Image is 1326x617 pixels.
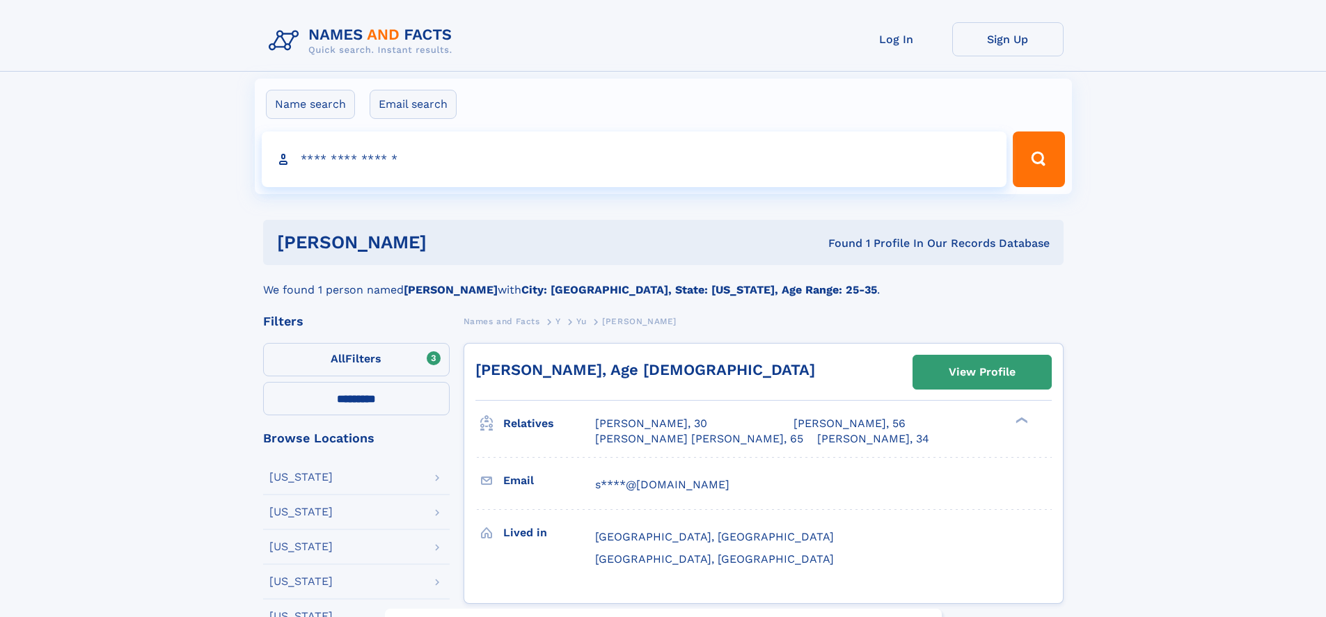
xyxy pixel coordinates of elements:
[370,90,457,119] label: Email search
[602,316,677,326] span: [PERSON_NAME]
[263,432,450,444] div: Browse Locations
[503,521,595,545] h3: Lived in
[555,312,561,330] a: Y
[464,312,540,330] a: Names and Facts
[475,361,815,378] a: [PERSON_NAME], Age [DEMOGRAPHIC_DATA]
[576,312,586,330] a: Yu
[277,234,628,251] h1: [PERSON_NAME]
[949,356,1016,388] div: View Profile
[555,316,561,326] span: Y
[1013,131,1064,187] button: Search Button
[576,316,586,326] span: Yu
[262,131,1007,187] input: search input
[595,431,803,447] a: [PERSON_NAME] [PERSON_NAME], 65
[269,541,333,552] div: [US_STATE]
[1012,416,1029,425] div: ❯
[595,530,834,543] span: [GEOGRAPHIC_DATA], [GEOGRAPHIC_DATA]
[521,283,877,296] b: City: [GEOGRAPHIC_DATA], State: [US_STATE], Age Range: 25-35
[266,90,355,119] label: Name search
[263,315,450,328] div: Filters
[841,22,952,56] a: Log In
[503,412,595,435] h3: Relatives
[269,576,333,587] div: [US_STATE]
[817,431,929,447] a: [PERSON_NAME], 34
[263,343,450,376] label: Filters
[913,355,1051,389] a: View Profile
[595,416,707,431] a: [PERSON_NAME], 30
[952,22,1064,56] a: Sign Up
[794,416,906,431] a: [PERSON_NAME], 56
[263,265,1064,298] div: We found 1 person named with .
[331,352,345,365] span: All
[269,506,333,518] div: [US_STATE]
[404,283,498,296] b: [PERSON_NAME]
[269,472,333,483] div: [US_STATE]
[627,236,1050,251] div: Found 1 Profile In Our Records Database
[263,22,464,60] img: Logo Names and Facts
[503,469,595,492] h3: Email
[595,552,834,566] span: [GEOGRAPHIC_DATA], [GEOGRAPHIC_DATA]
